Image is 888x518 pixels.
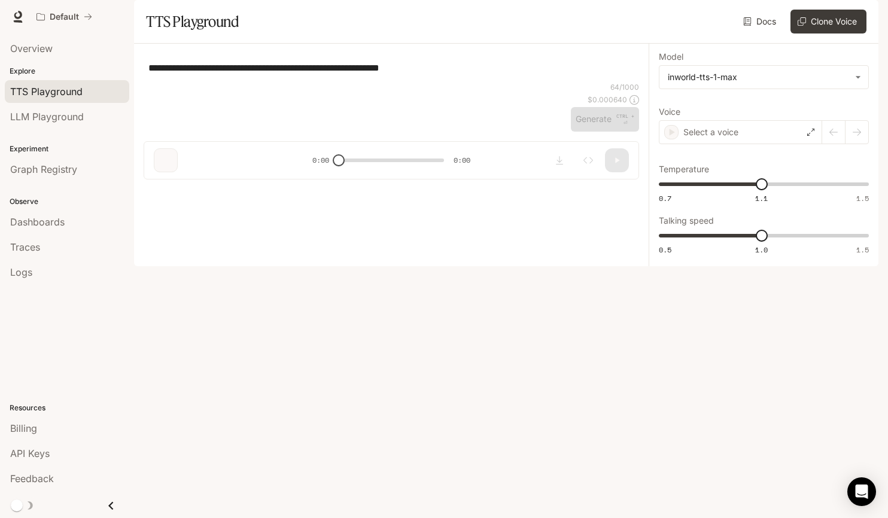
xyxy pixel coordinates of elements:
button: Clone Voice [790,10,866,33]
p: Temperature [659,165,709,173]
span: 1.5 [856,245,869,255]
div: inworld-tts-1-max [659,66,868,89]
h1: TTS Playground [146,10,239,33]
span: 0.7 [659,193,671,203]
div: Open Intercom Messenger [847,477,876,506]
p: Default [50,12,79,22]
span: 1.1 [755,193,768,203]
span: 0.5 [659,245,671,255]
a: Docs [741,10,781,33]
span: 1.0 [755,245,768,255]
p: $ 0.000640 [588,95,627,105]
p: Talking speed [659,217,714,225]
span: 1.5 [856,193,869,203]
p: Voice [659,108,680,116]
p: Select a voice [683,126,738,138]
div: inworld-tts-1-max [668,71,849,83]
p: Model [659,53,683,61]
p: 64 / 1000 [610,82,639,92]
button: All workspaces [31,5,98,29]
